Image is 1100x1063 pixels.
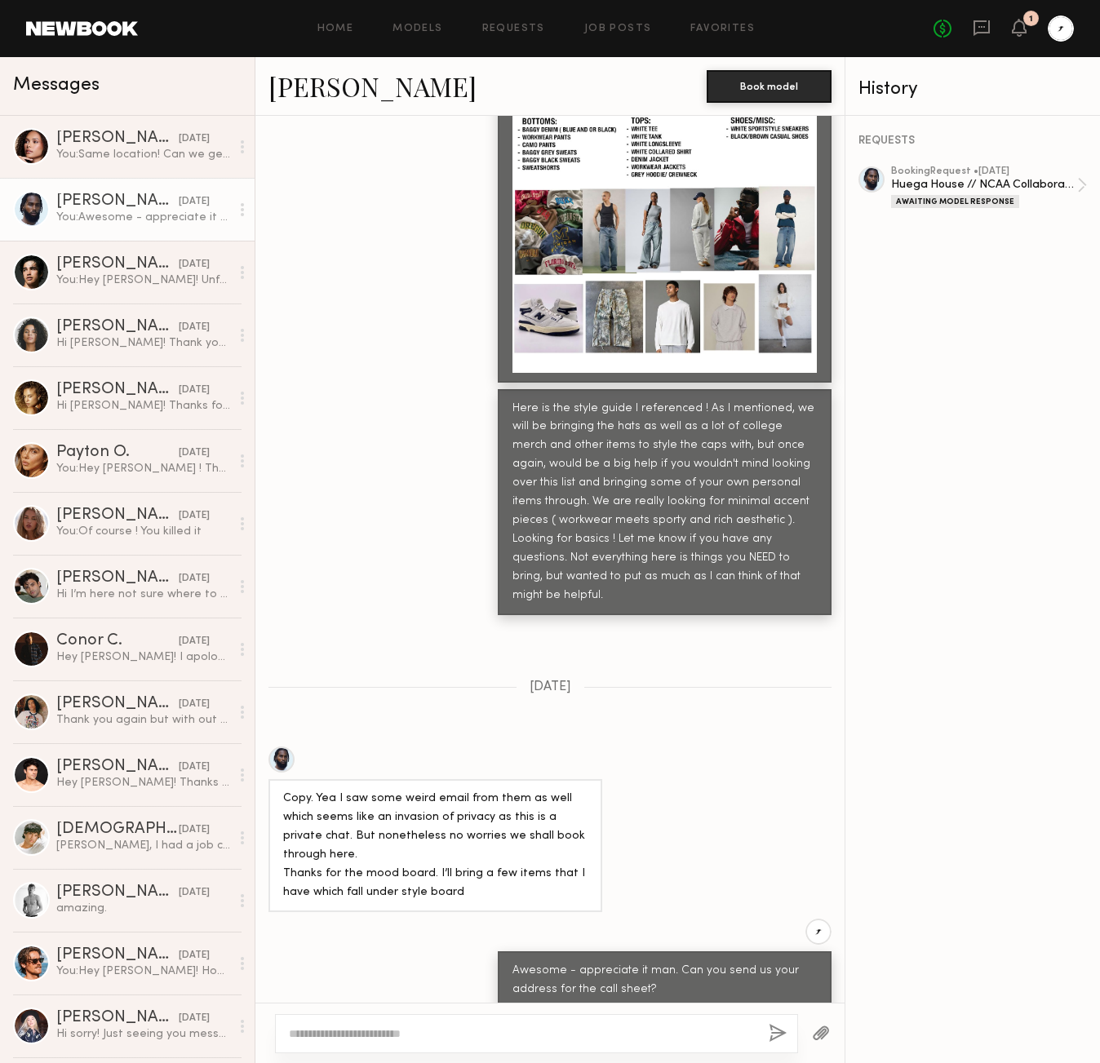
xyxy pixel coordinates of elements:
div: [DATE] [179,131,210,147]
a: Favorites [690,24,755,34]
div: [DATE] [179,320,210,335]
div: [PERSON_NAME] [56,256,179,272]
div: You: Hey [PERSON_NAME] ! Thanks so much for your time - you were awesome ! [56,461,230,476]
div: [DEMOGRAPHIC_DATA][PERSON_NAME] [56,822,179,838]
div: REQUESTS [858,135,1087,147]
div: [PERSON_NAME] [56,1010,179,1026]
div: Hi [PERSON_NAME]! Thank you so much for reaching out and considering me! Unfortunately, I’m unava... [56,335,230,351]
div: [PERSON_NAME] [56,507,179,524]
a: Home [317,24,354,34]
div: Huega House // NCAA Collaboration [891,177,1077,193]
div: Payton O. [56,445,179,461]
div: [PERSON_NAME], I had a job come up the 9th so unfortunately am not available anymore. Thank you f... [56,838,230,853]
span: Messages [13,76,100,95]
div: [PERSON_NAME] [56,382,179,398]
div: [PERSON_NAME] [56,884,179,901]
div: [DATE] [179,634,210,649]
div: History [858,80,1087,99]
div: [DATE] [179,571,210,587]
div: [DATE] [179,822,210,838]
div: [DATE] [179,257,210,272]
div: [DATE] [179,445,210,461]
div: [PERSON_NAME] [56,759,179,775]
button: Book model [707,70,832,103]
div: [PERSON_NAME] [56,319,179,335]
div: You: Awesome - appreciate it man. Can you send us your address for the call sheet? [56,210,230,225]
a: bookingRequest •[DATE]Huega House // NCAA CollaborationAwaiting Model Response [891,166,1087,208]
div: [DATE] [179,194,210,210]
div: You: Of course ! You killed it [56,524,230,539]
a: Requests [482,24,545,34]
div: [DATE] [179,1011,210,1026]
div: [PERSON_NAME] [56,570,179,587]
a: Models [393,24,442,34]
div: [PERSON_NAME] [56,193,179,210]
a: [PERSON_NAME] [268,69,477,104]
div: Here is the style guide I referenced ! As I mentioned, we will be bringing the hats as well as a ... [512,400,817,605]
div: You: Same location! Can we get your email for the call sheet? [56,147,230,162]
span: [DATE] [530,680,571,694]
div: Copy. Yea I saw some weird email from them as well which seems like an invasion of privacy as thi... [283,790,588,902]
div: [PERSON_NAME] S. [56,696,179,712]
div: [DATE] [179,508,210,524]
div: [DATE] [179,697,210,712]
div: booking Request • [DATE] [891,166,1077,177]
div: 1 [1029,15,1033,24]
div: Hi I’m here not sure where to enter [56,587,230,602]
a: Job Posts [584,24,652,34]
div: [PERSON_NAME] [56,131,179,147]
div: [DATE] [179,383,210,398]
div: [DATE] [179,760,210,775]
div: Awaiting Model Response [891,195,1019,208]
a: Book model [707,78,832,92]
div: You: Hey [PERSON_NAME]! Unfortunately we can only do the 13th. Apologies for this [56,272,230,288]
div: Hey [PERSON_NAME]! Thanks for reaching out. My rate is usually $200/hr, but if you wanted to book... [56,775,230,791]
div: Awesome - appreciate it man. Can you send us your address for the call sheet? [512,962,817,999]
div: Hi [PERSON_NAME]! Thanks for reaching out! I’m interested and would love to know more details! [56,398,230,414]
div: [DATE] [179,948,210,963]
div: Hi sorry! Just seeing you message now. I’d love to work with you if you still need models for you... [56,1026,230,1042]
div: Conor C. [56,633,179,649]
div: [DATE] [179,885,210,901]
div: amazing. [56,901,230,916]
div: Hey [PERSON_NAME]! I apologize for the delay. I would love to work with you, but unfortunately I’... [56,649,230,665]
div: You: Hey [PERSON_NAME]! Hope you're well. My name is [PERSON_NAME] and I am producing a photo and... [56,963,230,979]
div: [PERSON_NAME] [56,947,179,963]
div: Thank you again but with out a secure booking offer for the 9th the other client is increasing my... [56,712,230,728]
